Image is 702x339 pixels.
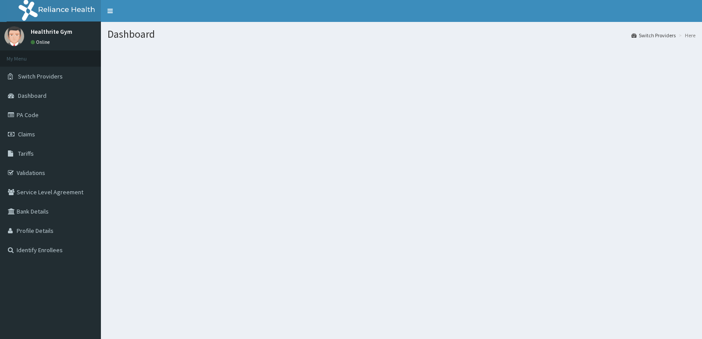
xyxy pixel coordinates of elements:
[677,32,695,39] li: Here
[18,150,34,157] span: Tariffs
[31,39,52,45] a: Online
[4,26,24,46] img: User Image
[31,29,72,35] p: Healthrite Gym
[18,92,47,100] span: Dashboard
[18,130,35,138] span: Claims
[18,72,63,80] span: Switch Providers
[107,29,695,40] h1: Dashboard
[631,32,676,39] a: Switch Providers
